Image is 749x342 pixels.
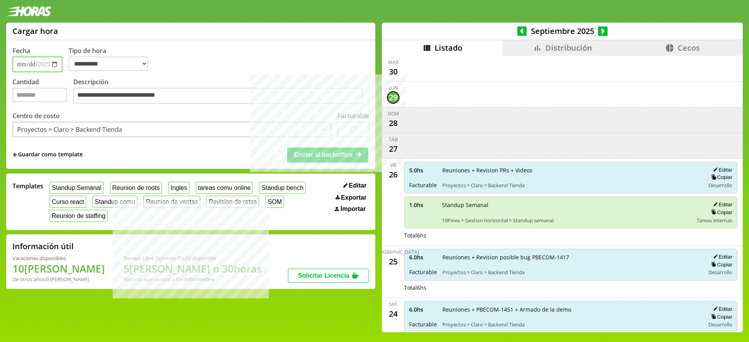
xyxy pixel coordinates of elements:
span: Importar [341,206,366,213]
div: vie [390,162,397,168]
button: Copiar [709,174,732,181]
span: 5.0 hs [409,167,437,174]
button: Editar [341,182,369,190]
button: Reunion de roots [110,182,162,194]
button: Enviar al backoffice [287,147,368,162]
div: dom [388,110,399,117]
label: Descripción [73,78,369,106]
button: tareas comu online [196,182,253,194]
span: Exportar [341,194,367,201]
span: Reuniones + PBECOM-1451 + Armado de la demo [442,306,699,313]
span: Desarrollo [708,269,732,276]
div: 25 [387,255,399,268]
span: Desarrollo [708,321,732,328]
button: Editar [711,167,732,173]
span: Enviar al backoffice [294,151,353,158]
span: 6.0 hs [409,306,437,313]
div: Recordá que vencen a fin de [124,276,262,283]
b: Diciembre [189,276,214,283]
span: Facturable [409,321,437,328]
button: Standup Semanal [50,182,104,194]
div: 27 [387,143,399,155]
button: Reunion de ventas [144,196,200,208]
div: Tiempo Libre Optativo (TiLO) disponible [124,255,262,262]
div: De otros años: 0 [PERSON_NAME] [12,276,105,283]
div: lun [389,85,398,91]
button: SOM [265,196,284,208]
h1: 10 [PERSON_NAME] [12,262,105,276]
button: Copiar [709,209,732,216]
span: Proyectos > Claro > Backend Tienda [442,269,699,276]
span: Editar [349,182,366,189]
img: logotipo [6,6,51,16]
label: Facturable [337,112,369,120]
div: mié [389,301,398,308]
span: Reuniones + Revision PRs + Videos [442,167,699,174]
span: Proyectos > Claro > Backend Tienda [442,182,699,189]
button: Standup bench [259,182,305,194]
div: mar [388,59,398,66]
label: Fecha [12,46,30,55]
div: scrollable content [382,56,743,331]
label: Cantidad [12,78,73,106]
span: Distribución [545,43,592,53]
div: 24 [387,308,399,320]
span: Facturable [409,181,437,189]
span: Templates [12,182,43,190]
div: sáb [389,136,398,143]
span: +Guardar como template [12,151,83,159]
span: Desarrollo [708,182,732,189]
div: 29 [387,91,399,104]
textarea: Descripción [73,88,363,104]
button: Editar [711,201,732,208]
span: 6.0 hs [409,253,437,261]
button: Editar [711,253,732,260]
select: Tipo de hora [69,57,148,71]
span: 1.0 hs [409,201,437,209]
span: Reuniones + Revision posible bug PBECOM-1417 [442,253,699,261]
div: 26 [387,168,399,181]
button: Standup comu [92,196,137,208]
button: Revision de rates [206,196,259,208]
div: [DEMOGRAPHIC_DATA] [367,249,419,255]
h2: Información útil [12,241,74,252]
div: Total 6 hs [404,284,737,291]
div: Proyectos > Claro > Backend Tienda [17,125,122,134]
div: 28 [387,117,399,129]
h1: Cargar hora [12,26,58,36]
span: + [12,151,17,159]
button: Exportar [333,194,369,202]
div: Total 6 hs [404,232,737,239]
span: 10Pines > Gestion horizontal > Standup semanal [442,217,691,224]
button: Reunion de staffing [50,210,108,222]
h1: 5 [PERSON_NAME] o 30 horas [124,262,262,276]
span: Tareas internas [697,217,732,224]
span: Cecos [678,43,700,53]
div: Vacaciones disponibles [12,255,105,262]
span: Listado [435,43,462,53]
span: Proyectos > Claro > Backend Tienda [442,321,699,328]
label: Centro de costo [12,112,60,120]
button: Copiar [709,314,732,320]
button: Ingles [168,182,189,194]
div: 30 [387,66,399,78]
input: Cantidad [12,88,67,102]
button: Editar [711,306,732,312]
label: Tipo de hora [69,46,154,72]
button: Curso react [50,196,86,208]
span: Solicitar Licencia [298,272,350,279]
button: Solicitar Licencia [288,269,369,283]
button: Copiar [709,261,732,268]
span: Standup Semanal [442,201,691,209]
span: Facturable [409,268,437,276]
span: Septiembre 2025 [527,26,598,36]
